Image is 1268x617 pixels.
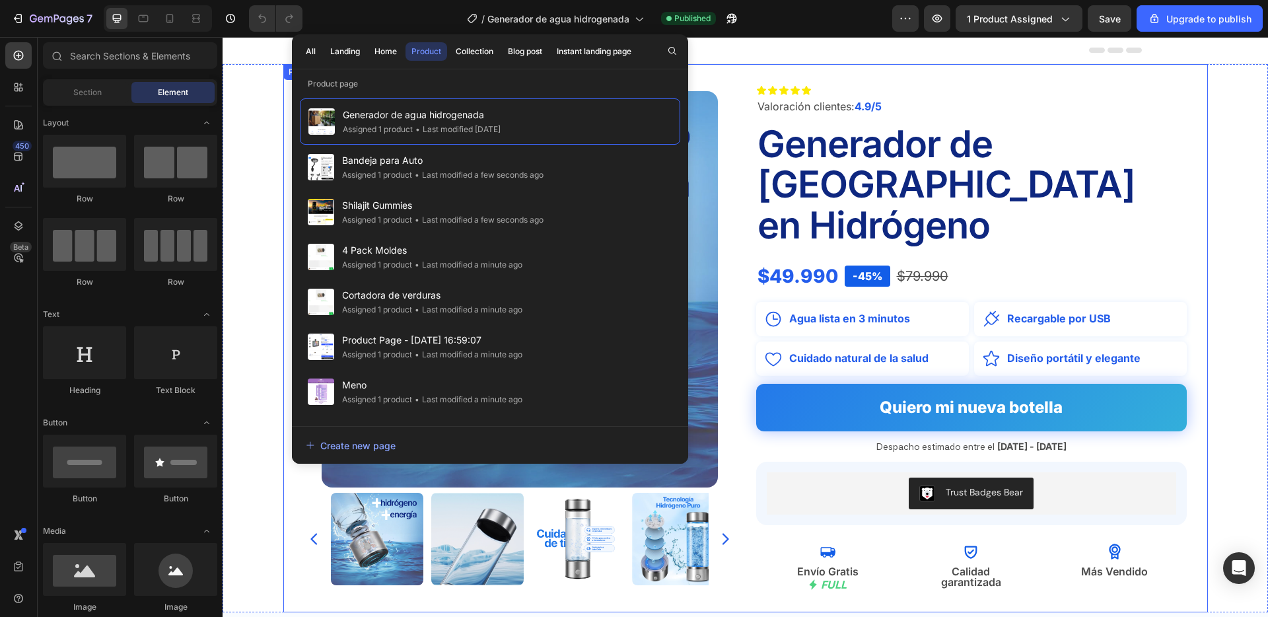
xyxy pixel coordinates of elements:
p: Valoración clientes: [535,60,963,79]
span: Cortadora de verduras [342,287,522,303]
button: Trust Badges Bear [686,441,811,472]
span: Shilajit Gummies [342,198,544,213]
p: Diseño portátil y elegante [785,315,918,328]
div: Assigned 1 product [342,213,412,227]
span: • [415,305,419,314]
p: Envío Gratis [535,529,676,540]
div: Last modified a minute ago [412,303,522,316]
p: garantizada [678,540,819,550]
div: Last modified a minute ago [412,348,522,361]
div: Create new page [306,439,396,453]
div: Upgrade to publish [1148,12,1251,26]
p: Cuidado natural de la salud [567,315,706,328]
div: Assigned 1 product [342,258,412,272]
button: Upgrade to publish [1137,5,1263,32]
div: Last modified a minute ago [412,258,522,272]
div: Row [43,193,126,205]
div: Assigned 1 product [342,303,412,316]
span: Button [43,417,67,429]
div: Text Block [134,384,217,396]
span: • [415,124,420,134]
span: Section [73,87,102,98]
span: • [415,394,419,404]
p: Product page [292,77,688,91]
div: Assigned 1 product [342,348,412,361]
div: Row [134,276,217,288]
button: 7 [5,5,98,32]
div: Assigned 1 product [343,123,413,136]
div: Image [134,601,217,613]
p: Agua lista en 3 minutos [567,275,687,288]
span: / [481,12,485,26]
p: 7 [87,11,92,26]
p: Más Vendido [822,529,962,540]
div: Collection [456,46,493,57]
button: Landing [324,42,366,61]
p: Calidad [678,529,819,540]
span: 1 product assigned [967,12,1053,26]
span: Meno [342,377,522,393]
span: Media [43,525,66,537]
span: Bandeja para Auto [342,153,544,168]
div: Product [411,46,441,57]
div: Open Intercom Messenger [1223,552,1255,584]
span: • [415,349,419,359]
div: Assigned 1 product [342,168,412,182]
button: Blog post [502,42,548,61]
span: Generador de agua hidrogenada [343,107,501,123]
div: Product [63,29,98,41]
div: All [306,46,316,57]
div: Trust Badges Bear [723,449,800,462]
div: 450 [13,141,32,151]
input: Search Sections & Elements [43,42,217,69]
div: Assigned 1 product [342,393,412,406]
span: Published [674,13,711,24]
span: Element [158,87,188,98]
div: Image [43,601,126,613]
button: <p>Quiero mi nueva botella</p> [526,346,971,395]
span: Product Page - [DATE] 16:59:07 [342,332,522,348]
span: Toggle open [196,521,217,542]
div: Last modified a minute ago [412,393,522,406]
span: Toggle open [196,112,217,133]
button: Collection [450,42,499,61]
span: • [415,170,419,180]
strong: full [598,541,624,554]
span: • [415,260,419,270]
span: Toggle open [196,304,217,325]
div: Button [134,493,217,505]
p: Recargable por USB [785,275,888,288]
h2: Generador de [GEOGRAPHIC_DATA] en Hidrógeno [534,86,964,211]
div: Undo/Redo [249,5,302,32]
div: Row [134,193,217,205]
div: Button [43,493,126,505]
p: Quiero mi nueva botella [654,354,843,387]
div: Last modified [DATE] [413,123,501,136]
p: -45% [630,231,660,247]
div: Heading [43,384,126,396]
div: Row [43,276,126,288]
button: Carousel Next Arrow [495,494,511,510]
span: Despacho estimado entre el [654,404,772,415]
button: 1 product assigned [956,5,1082,32]
span: • [415,215,419,225]
div: Landing [330,46,360,57]
span: Toggle open [196,412,217,433]
div: Home [374,46,397,57]
button: Product [405,42,447,61]
div: Blog post [508,46,542,57]
span: [DATE] - [DATE] [775,404,844,415]
iframe: Design area [223,37,1268,617]
span: Layout [43,117,69,129]
span: 4 Pack Moldes [342,242,522,258]
button: Create new page [305,432,675,458]
div: Last modified a few seconds ago [412,213,544,227]
div: Instant landing page [557,46,631,57]
div: Last modified a few seconds ago [412,168,544,182]
div: Beta [10,242,32,252]
div: $79.990 [673,226,727,252]
button: Home [369,42,403,61]
button: Instant landing page [551,42,637,61]
div: $49.990 [534,221,617,257]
